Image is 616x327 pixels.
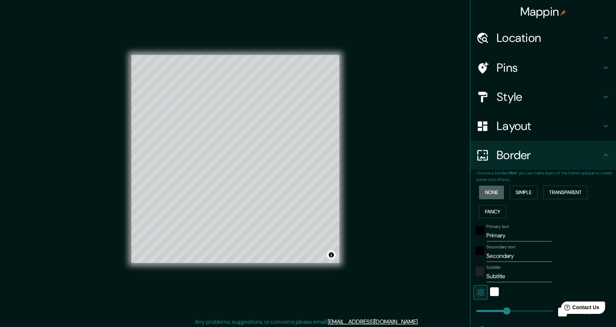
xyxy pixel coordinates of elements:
a: [EMAIL_ADDRESS][DOMAIN_NAME] [328,318,418,326]
label: Primary text [486,224,509,230]
h4: Location [497,31,601,45]
button: white [490,287,499,296]
button: None [479,186,504,199]
p: Choose a border. : you can make layers of the frame opaque to create some cool effects. [476,170,616,183]
div: . [419,318,420,326]
div: Pins [470,53,616,82]
button: color-222222 [475,267,484,276]
button: black [475,226,484,235]
h4: Pins [497,60,601,75]
label: Secondary text [486,244,516,250]
img: pin-icon.png [560,10,566,16]
button: Simple [510,186,537,199]
b: Hint [508,170,517,176]
button: black [475,247,484,255]
label: Subtitle [486,264,501,271]
button: Toggle attribution [327,251,336,259]
h4: Border [497,148,601,162]
div: Location [470,23,616,52]
h4: Mappin [520,4,566,19]
h4: Layout [497,119,601,133]
p: Any problems, suggestions, or concerns please email . [195,318,419,326]
h4: Style [497,90,601,104]
button: Fancy [479,205,506,218]
button: Transparent [543,186,588,199]
div: Border [470,141,616,170]
iframe: Help widget launcher [551,299,608,319]
div: Layout [470,111,616,141]
div: . [420,318,421,326]
div: Style [470,82,616,111]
